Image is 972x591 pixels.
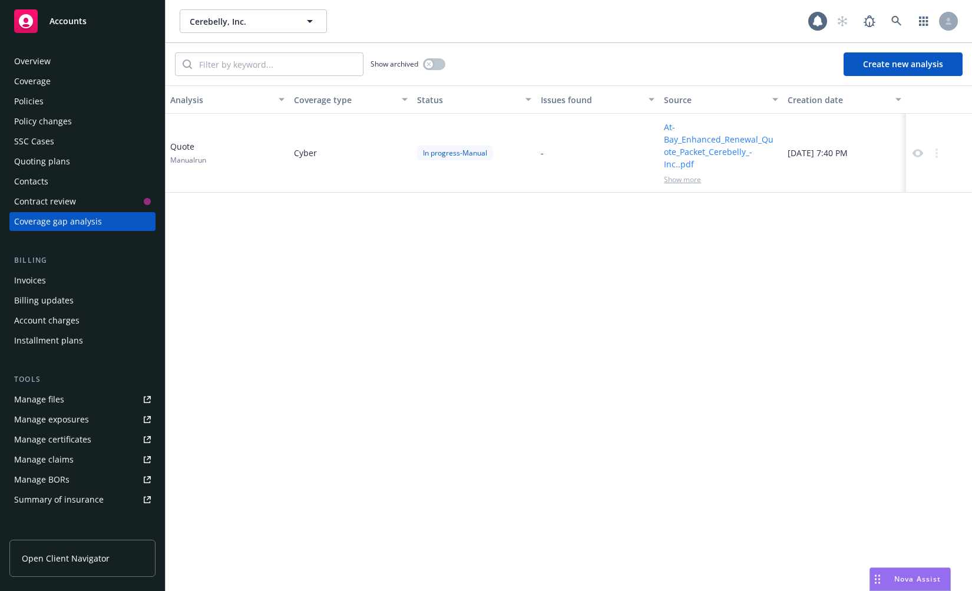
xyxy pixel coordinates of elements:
a: Invoices [9,271,156,290]
button: Nova Assist [869,567,951,591]
button: Issues found [536,85,660,114]
span: Cerebelly, Inc. [190,15,292,28]
div: Manage exposures [14,410,89,429]
button: Creation date [783,85,907,114]
div: Contract review [14,192,76,211]
div: In progress - Manual [417,146,493,160]
div: Billing updates [14,291,74,310]
button: Create new analysis [844,52,963,76]
a: Account charges [9,311,156,330]
a: Accounts [9,5,156,38]
div: Installment plans [14,331,83,350]
a: Installment plans [9,331,156,350]
div: - [541,147,544,159]
div: Quote [170,140,206,165]
div: Invoices [14,271,46,290]
a: Policy changes [9,112,156,131]
a: Coverage [9,72,156,91]
div: SSC Cases [14,132,54,151]
div: Tools [9,374,156,385]
a: Contacts [9,172,156,191]
div: Account charges [14,311,80,330]
div: Coverage type [294,94,395,106]
a: Overview [9,52,156,71]
input: Filter by keyword... [192,53,363,75]
span: Show more [664,174,701,184]
a: Switch app [912,9,935,33]
a: Search [885,9,908,33]
span: Accounts [49,16,87,26]
a: Manage files [9,390,156,409]
a: Start snowing [831,9,854,33]
span: Show archived [371,59,418,69]
a: Coverage gap analysis [9,212,156,231]
div: Coverage [14,72,51,91]
div: Contacts [14,172,48,191]
button: Cerebelly, Inc. [180,9,327,33]
div: Status [417,94,518,106]
span: Open Client Navigator [22,552,110,564]
a: Quoting plans [9,152,156,171]
div: Source [664,94,765,106]
a: Contract review [9,192,156,211]
div: Summary of insurance [14,490,104,509]
a: SSC Cases [9,132,156,151]
div: Manage certificates [14,430,91,449]
a: Summary of insurance [9,490,156,509]
a: Billing updates [9,291,156,310]
button: At-Bay_Enhanced_Renewal_Quote_Packet_Cerebelly_-Inc..pdf [664,121,778,170]
div: Billing [9,255,156,266]
button: Analysis [166,85,289,114]
a: Manage claims [9,450,156,469]
a: Policies [9,92,156,111]
span: Manual run [170,155,206,165]
a: Report a Bug [858,9,881,33]
div: Analysis [170,94,272,106]
button: Source [659,85,783,114]
a: Manage BORs [9,470,156,489]
div: Overview [14,52,51,71]
div: Policy changes [14,112,72,131]
div: Cyber [289,114,413,193]
div: Manage claims [14,450,74,469]
div: [DATE] 7:40 PM [783,114,907,193]
svg: Search [183,60,192,69]
div: Policies [14,92,44,111]
div: Coverage gap analysis [14,212,102,231]
div: Manage files [14,390,64,409]
div: Manage BORs [14,470,70,489]
div: Creation date [788,94,889,106]
div: Issues found [541,94,642,106]
button: Coverage type [289,85,413,114]
a: Manage certificates [9,430,156,449]
div: Quoting plans [14,152,70,171]
span: Nova Assist [894,574,941,584]
button: Status [412,85,536,114]
a: Manage exposures [9,410,156,429]
div: Drag to move [870,568,885,590]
